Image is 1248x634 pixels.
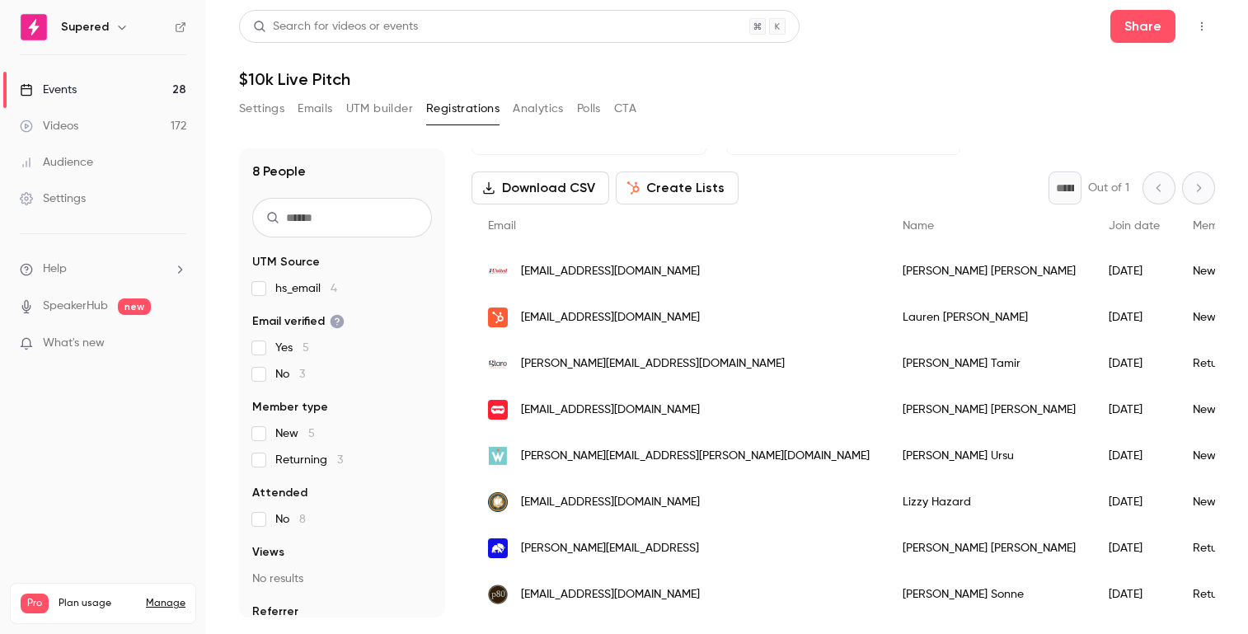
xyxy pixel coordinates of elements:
button: UTM builder [346,96,413,122]
button: Create Lists [616,171,739,204]
div: [PERSON_NAME] [PERSON_NAME] [886,387,1092,433]
div: [DATE] [1092,387,1176,433]
span: 3 [299,369,305,380]
div: Videos [20,118,78,134]
span: No [275,511,306,528]
span: [PERSON_NAME][EMAIL_ADDRESS][PERSON_NAME][DOMAIN_NAME] [521,448,870,465]
span: 5 [303,342,309,354]
span: UTM Source [252,254,320,270]
li: help-dropdown-opener [20,261,186,278]
span: 8 [299,514,306,525]
img: 1stunitedcu.org [488,261,508,281]
span: 5 [308,428,315,439]
span: Yes [275,340,309,356]
a: SpeakerHub [43,298,108,315]
div: Events [20,82,77,98]
div: Lauren [PERSON_NAME] [886,294,1092,340]
span: [EMAIL_ADDRESS][DOMAIN_NAME] [521,309,700,326]
span: [PERSON_NAME][EMAIL_ADDRESS][DOMAIN_NAME] [521,355,785,373]
h1: 8 People [252,162,306,181]
img: ninjio.com [488,400,508,420]
span: [EMAIL_ADDRESS][DOMAIN_NAME] [521,402,700,419]
span: Name [903,220,934,232]
span: Email [488,220,516,232]
span: Plan usage [59,597,136,610]
h6: Supered [61,19,109,35]
div: [DATE] [1092,479,1176,525]
div: Settings [20,190,86,207]
button: Registrations [426,96,500,122]
div: [PERSON_NAME] [PERSON_NAME] [886,525,1092,571]
span: New [275,425,315,442]
img: berkeley.edu [488,492,508,512]
img: askelephant.ai [488,538,508,558]
div: [PERSON_NAME] Ursu [886,433,1092,479]
iframe: Noticeable Trigger [167,336,186,351]
span: Member type [252,399,328,416]
div: [PERSON_NAME] Sonne [886,571,1092,618]
button: Download CSV [472,171,609,204]
div: [PERSON_NAME] Tamir [886,340,1092,387]
span: hs_email [275,280,337,297]
img: Supered [21,14,47,40]
img: hubspot.com [488,308,508,327]
span: Attended [252,485,307,501]
p: No results [252,571,432,587]
button: Analytics [513,96,564,122]
span: 3 [337,454,343,466]
p: Out of 1 [1088,180,1129,196]
span: Join date [1109,220,1160,232]
span: Help [43,261,67,278]
span: Email verified [252,313,345,330]
button: Settings [239,96,284,122]
span: [PERSON_NAME][EMAIL_ADDRESS] [521,540,699,557]
div: Search for videos or events [253,18,418,35]
span: Returning [275,452,343,468]
span: [EMAIL_ADDRESS][DOMAIN_NAME] [521,263,700,280]
span: No [275,366,305,383]
button: CTA [614,96,636,122]
span: 4 [331,283,337,294]
h1: $10k Live Pitch [239,69,1215,89]
img: protocol80.com [488,585,508,604]
button: Emails [298,96,332,122]
div: [DATE] [1092,433,1176,479]
button: Polls [577,96,601,122]
img: glaremarketing.co [488,354,508,373]
span: [EMAIL_ADDRESS][DOMAIN_NAME] [521,494,700,511]
img: web-imagine.com [488,446,508,466]
button: Share [1110,10,1175,43]
span: What's new [43,335,105,352]
div: [DATE] [1092,294,1176,340]
div: [DATE] [1092,248,1176,294]
div: [DATE] [1092,340,1176,387]
span: Views [252,544,284,561]
span: new [118,298,151,315]
div: [DATE] [1092,525,1176,571]
div: [PERSON_NAME] [PERSON_NAME] [886,248,1092,294]
a: Manage [146,597,185,610]
div: [DATE] [1092,571,1176,618]
span: [EMAIL_ADDRESS][DOMAIN_NAME] [521,586,700,603]
div: Audience [20,154,93,171]
span: Pro [21,594,49,613]
div: Lizzy Hazard [886,479,1092,525]
span: Referrer [252,603,298,620]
